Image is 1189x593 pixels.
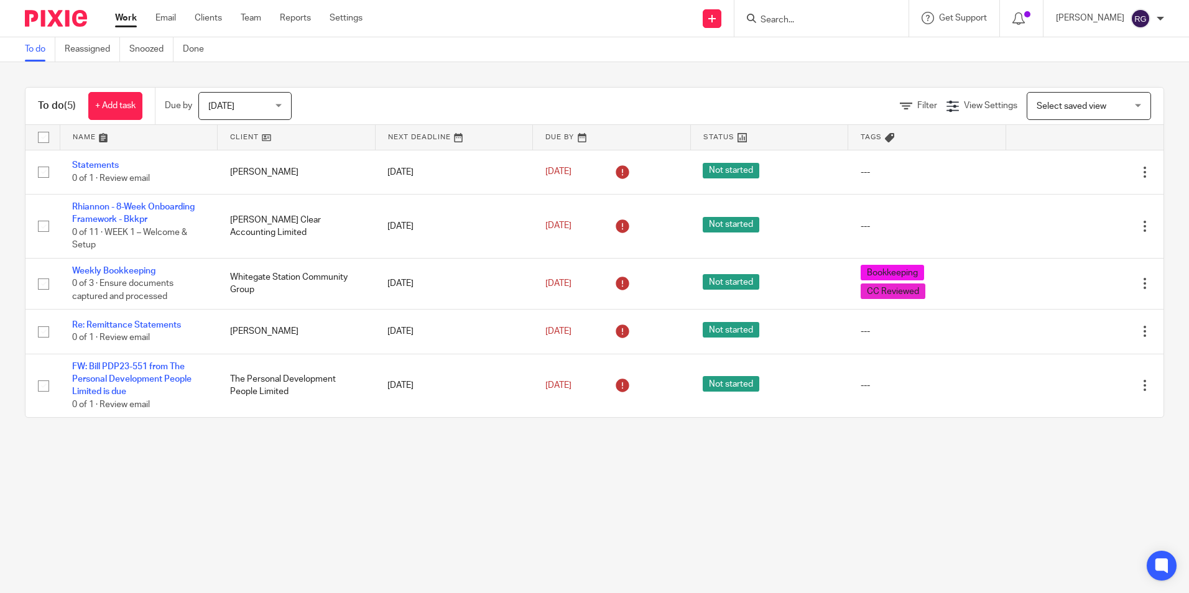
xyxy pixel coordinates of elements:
[703,376,759,392] span: Not started
[195,12,222,24] a: Clients
[25,10,87,27] img: Pixie
[72,228,187,250] span: 0 of 11 · WEEK 1 – Welcome & Setup
[545,381,571,390] span: [DATE]
[208,102,234,111] span: [DATE]
[218,194,376,258] td: [PERSON_NAME] Clear Accounting Limited
[375,354,533,417] td: [DATE]
[703,322,759,338] span: Not started
[703,217,759,232] span: Not started
[38,99,76,113] h1: To do
[861,134,882,140] span: Tags
[1056,12,1124,24] p: [PERSON_NAME]
[218,310,376,354] td: [PERSON_NAME]
[218,354,376,417] td: The Personal Development People Limited
[1037,102,1106,111] span: Select saved view
[375,194,533,258] td: [DATE]
[115,12,137,24] a: Work
[375,258,533,309] td: [DATE]
[25,37,55,62] a: To do
[861,325,994,338] div: ---
[1131,9,1150,29] img: svg%3E
[129,37,173,62] a: Snoozed
[545,327,571,336] span: [DATE]
[375,310,533,354] td: [DATE]
[759,15,871,26] input: Search
[218,258,376,309] td: Whitegate Station Community Group
[72,400,150,409] span: 0 of 1 · Review email
[375,150,533,194] td: [DATE]
[183,37,213,62] a: Done
[861,265,924,280] span: Bookkeeping
[861,283,925,299] span: CC Reviewed
[72,174,150,183] span: 0 of 1 · Review email
[72,362,192,397] a: FW: Bill PDP23-551 from The Personal Development People Limited is due
[703,274,759,290] span: Not started
[165,99,192,112] p: Due by
[72,279,173,301] span: 0 of 3 · Ensure documents captured and processed
[861,166,994,178] div: ---
[964,101,1017,110] span: View Settings
[330,12,363,24] a: Settings
[861,379,994,392] div: ---
[88,92,142,120] a: + Add task
[72,267,155,275] a: Weekly Bookkeeping
[65,37,120,62] a: Reassigned
[72,203,195,224] a: Rhiannon - 8-Week Onboarding Framework - Bkkpr
[917,101,937,110] span: Filter
[72,334,150,342] span: 0 of 1 · Review email
[64,101,76,111] span: (5)
[241,12,261,24] a: Team
[861,220,994,232] div: ---
[155,12,176,24] a: Email
[218,150,376,194] td: [PERSON_NAME]
[703,163,759,178] span: Not started
[72,161,119,170] a: Statements
[545,279,571,288] span: [DATE]
[72,321,181,329] a: Re: Remittance Statements
[280,12,311,24] a: Reports
[939,14,987,22] span: Get Support
[545,222,571,231] span: [DATE]
[545,168,571,177] span: [DATE]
